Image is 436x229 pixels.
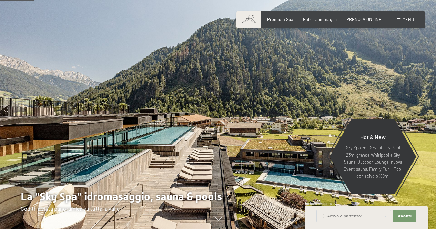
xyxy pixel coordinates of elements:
[303,17,337,22] a: Galleria immagini
[329,119,417,195] a: Hot & New Sky Spa con Sky infinity Pool 23m, grande Whirlpool e Sky Sauna, Outdoor Lounge, nuova ...
[360,134,386,140] span: Hot & New
[402,17,414,22] span: Menu
[346,17,382,22] a: PRENOTA ONLINE
[398,214,412,219] span: Avanti
[343,144,403,179] p: Sky Spa con Sky infinity Pool 23m, grande Whirlpool e Sky Sauna, Outdoor Lounge, nuova Event saun...
[393,210,416,222] button: Avanti
[305,201,333,206] span: Richiesta express
[267,17,293,22] a: Premium Spa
